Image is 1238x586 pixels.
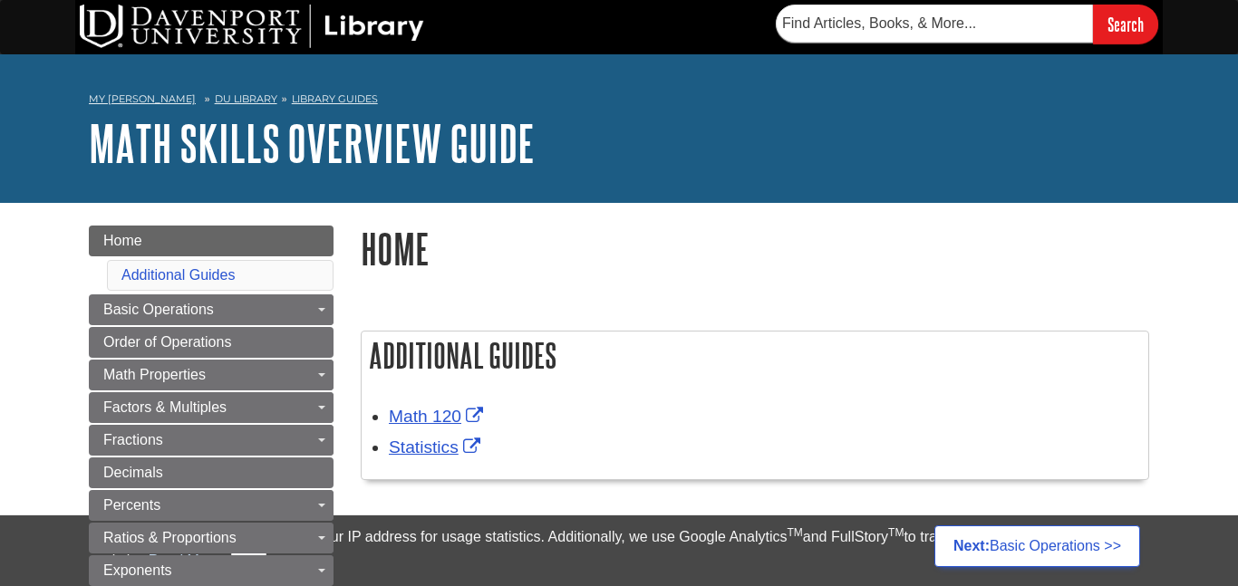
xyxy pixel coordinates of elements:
img: DU Library [80,5,424,48]
a: Order of Operations [89,327,334,358]
strong: Next: [953,538,990,553]
a: Additional Guides [121,267,235,283]
input: Find Articles, Books, & More... [776,5,1093,43]
span: Math Properties [103,367,206,382]
a: Basic Operations [89,294,334,325]
a: Link opens in new window [389,407,488,426]
a: Library Guides [292,92,378,105]
h2: Additional Guides [362,331,1148,379]
span: Fractions [103,432,163,447]
a: Percents [89,490,334,521]
span: Decimals [103,465,163,480]
input: Search [1093,5,1158,43]
span: Exponents [103,562,172,578]
a: Next:Basic Operations >> [934,525,1140,567]
form: Searches DU Library's articles, books, and more [776,5,1158,43]
a: Link opens in new window [389,437,485,456]
a: Home [89,226,334,256]
h1: Home [361,226,1149,272]
span: Home [103,233,142,248]
a: Decimals [89,457,334,488]
a: Factors & Multiples [89,392,334,423]
a: Exponents [89,555,334,586]
span: Factors & Multiples [103,399,227,415]
a: Ratios & Proportions [89,523,334,553]
a: DU Library [215,92,277,105]
a: Fractions [89,425,334,456]
a: Math Properties [89,360,334,390]
span: Order of Operations [103,334,231,350]
span: Ratios & Proportions [103,530,237,545]
nav: breadcrumb [89,87,1149,116]
a: Math Skills Overview Guide [89,115,535,171]
span: Percents [103,497,160,513]
span: Basic Operations [103,302,214,317]
a: My [PERSON_NAME] [89,91,196,107]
